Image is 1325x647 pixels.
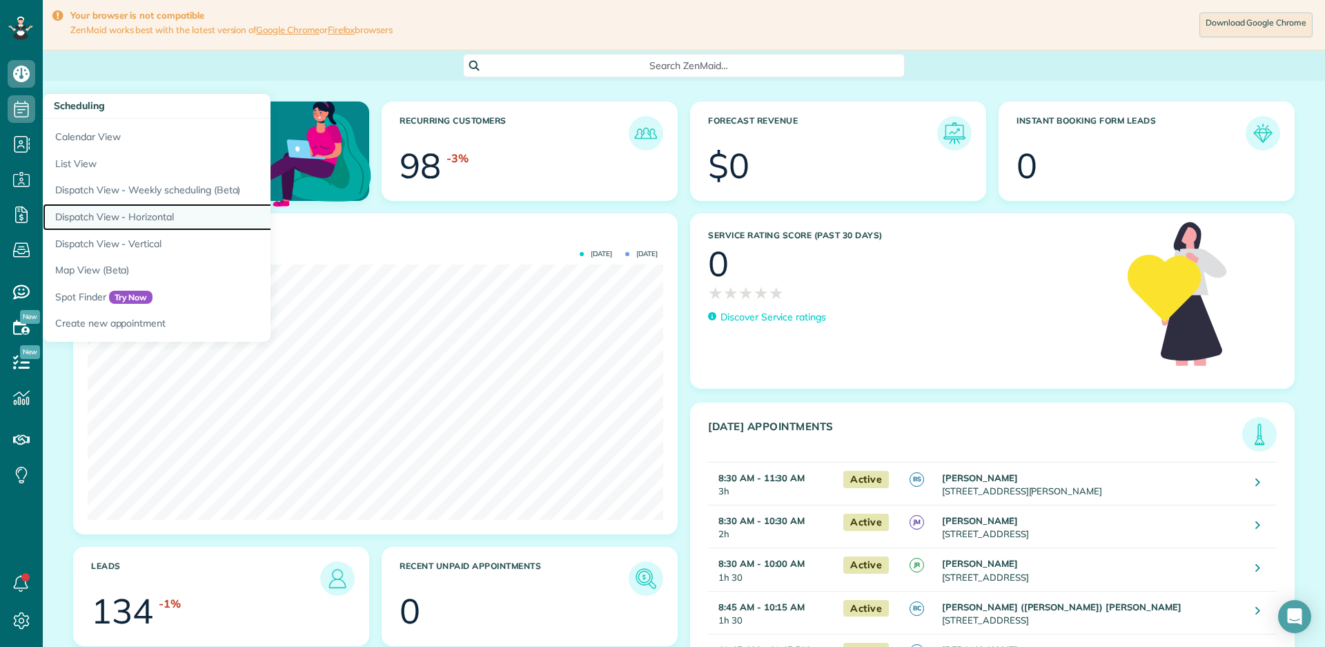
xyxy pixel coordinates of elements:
div: 98 [400,148,441,183]
a: Dispatch View - Horizontal [43,204,388,231]
img: icon_form_leads-04211a6a04a5b2264e4ee56bc0799ec3eb69b7e499cbb523a139df1d13a81ae0.png [1249,119,1277,147]
span: BS [910,472,924,487]
h3: Actual Revenue this month [91,231,663,244]
img: icon_forecast_revenue-8c13a41c7ed35a8dcfafea3cbb826a0462acb37728057bba2d056411b612bbbe.png [941,119,968,147]
p: Discover Service ratings [720,310,826,325]
a: Firefox [328,24,355,35]
a: Google Chrome [256,24,320,35]
strong: [PERSON_NAME] [942,515,1018,526]
strong: 8:30 AM - 10:30 AM [718,515,805,526]
a: Download Google Chrome [1199,12,1313,37]
a: List View [43,151,388,177]
span: New [20,345,40,359]
td: 1h 30 [708,548,836,591]
span: ★ [754,281,769,305]
td: [STREET_ADDRESS][PERSON_NAME] [939,463,1245,505]
h3: Forecast Revenue [708,116,937,151]
a: Dispatch View - Vertical [43,231,388,258]
a: Map View (Beta) [43,257,388,284]
td: 1h 30 [708,591,836,634]
h3: Recurring Customers [400,116,629,151]
td: [STREET_ADDRESS] [939,548,1245,591]
strong: [PERSON_NAME] ([PERSON_NAME]) [PERSON_NAME] [942,601,1181,612]
img: icon_unpaid_appointments-47b8ce3997adf2238b356f14209ab4cced10bd1f174958f3ca8f1d0dd7fffeee.png [632,565,660,592]
a: Spot FinderTry Now [43,284,388,311]
strong: [PERSON_NAME] [942,558,1018,569]
a: Discover Service ratings [708,310,826,325]
td: 2h [708,505,836,548]
h3: Leads [91,561,320,596]
a: Dispatch View - Weekly scheduling (Beta) [43,177,388,204]
span: JR [910,558,924,572]
strong: [PERSON_NAME] [942,472,1018,483]
h3: Instant Booking Form Leads [1017,116,1246,151]
span: Active [843,600,889,617]
a: Create new appointment [43,310,388,342]
span: Try Now [109,291,153,305]
h3: Recent unpaid appointments [400,561,629,596]
div: 0 [708,247,729,281]
span: ★ [738,281,754,305]
td: [STREET_ADDRESS] [939,505,1245,548]
span: ZenMaid works best with the latest version of or browsers [70,24,393,36]
span: [DATE] [580,251,612,258]
strong: 8:45 AM - 10:15 AM [718,601,805,612]
div: 134 [91,594,153,628]
span: Active [843,514,889,531]
h3: Service Rating score (past 30 days) [708,231,1114,240]
span: BC [910,601,924,616]
td: 3h [708,463,836,505]
span: Active [843,557,889,574]
div: 0 [1017,148,1037,183]
span: Scheduling [54,99,105,112]
a: Calendar View [43,119,388,151]
div: $0 [708,148,749,183]
div: Open Intercom Messenger [1278,600,1311,633]
strong: 8:30 AM - 10:00 AM [718,558,805,569]
img: dashboard_welcome-42a62b7d889689a78055ac9021e634bf52bae3f8056760290aed330b23ab8690.png [240,86,374,220]
span: ★ [723,281,738,305]
h3: [DATE] Appointments [708,421,1242,452]
div: -3% [446,151,469,166]
strong: 8:30 AM - 11:30 AM [718,472,805,483]
span: ★ [708,281,723,305]
div: 0 [400,594,420,628]
span: [DATE] [625,251,658,258]
span: JM [910,515,924,530]
td: [STREET_ADDRESS] [939,591,1245,634]
span: ★ [769,281,784,305]
div: -1% [159,596,181,612]
strong: Your browser is not compatible [70,10,393,21]
span: New [20,310,40,324]
img: icon_leads-1bed01f49abd5b7fead27621c3d59655bb73ed531f8eeb49469d10e621d6b896.png [324,565,351,592]
span: Active [843,471,889,488]
img: icon_recurring_customers-cf858462ba22bcd05b5a5880d41d6543d210077de5bb9ebc9590e49fd87d84ed.png [632,119,660,147]
img: icon_todays_appointments-901f7ab196bb0bea1936b74009e4eb5ffbc2d2711fa7634e0d609ed5ef32b18b.png [1246,421,1273,448]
